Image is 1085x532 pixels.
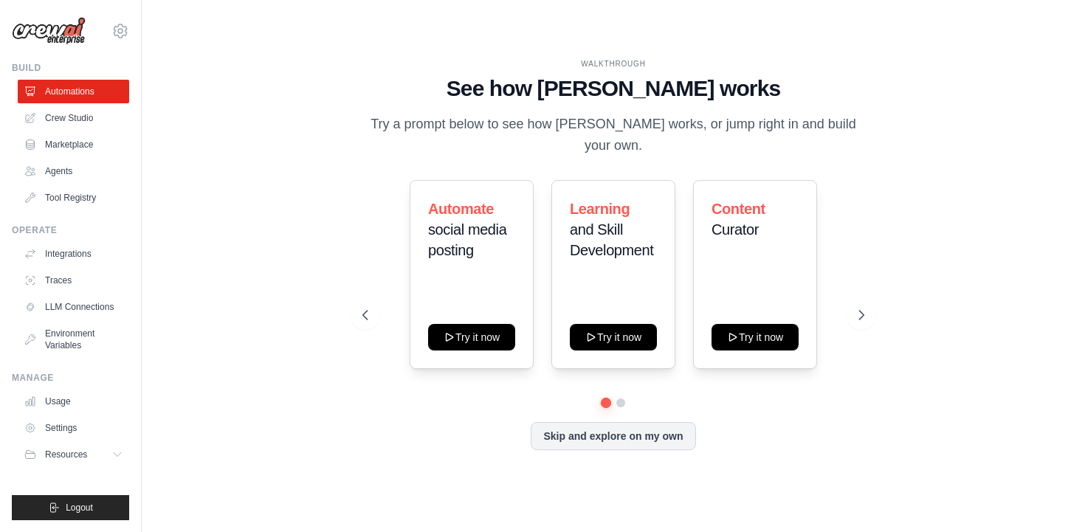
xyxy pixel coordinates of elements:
button: Try it now [712,324,799,350]
span: Curator [712,221,759,238]
span: Content [712,201,765,217]
a: Traces [18,269,129,292]
span: Logout [66,502,93,514]
span: Resources [45,449,87,460]
a: Environment Variables [18,322,129,357]
button: Try it now [570,324,657,350]
button: Resources [18,443,129,466]
a: Marketplace [18,133,129,156]
a: Automations [18,80,129,103]
div: Operate [12,224,129,236]
div: Manage [12,372,129,384]
button: Logout [12,495,129,520]
a: Crew Studio [18,106,129,130]
span: and Skill Development [570,221,653,258]
div: WALKTHROUGH [362,58,864,69]
a: LLM Connections [18,295,129,319]
button: Try it now [428,324,515,350]
span: Automate [428,201,494,217]
span: social media posting [428,221,506,258]
h1: See how [PERSON_NAME] works [362,75,864,102]
a: Tool Registry [18,186,129,210]
p: Try a prompt below to see how [PERSON_NAME] works, or jump right in and build your own. [365,114,861,157]
a: Integrations [18,242,129,266]
img: Logo [12,17,86,45]
span: Learning [570,201,630,217]
a: Usage [18,390,129,413]
a: Agents [18,159,129,183]
a: Settings [18,416,129,440]
div: Build [12,62,129,74]
button: Skip and explore on my own [531,422,695,450]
